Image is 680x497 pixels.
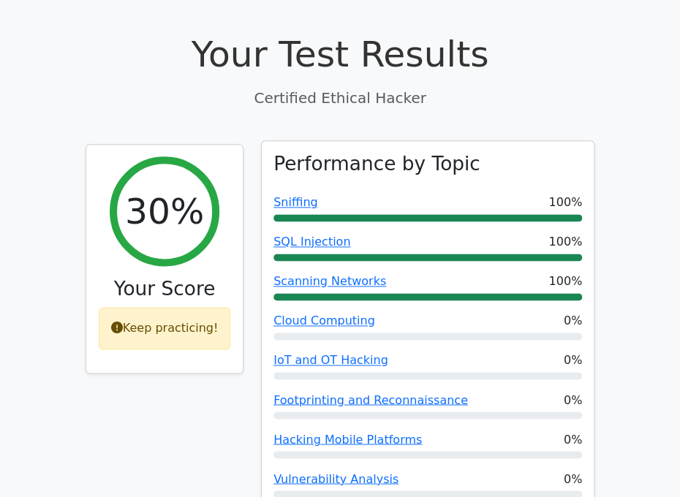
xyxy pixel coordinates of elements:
[86,33,594,75] h1: Your Test Results
[564,470,582,487] span: 0%
[273,235,350,248] a: SQL Injection
[564,430,582,448] span: 0%
[548,233,582,251] span: 100%
[548,194,582,211] span: 100%
[98,278,231,301] h3: Your Score
[564,391,582,409] span: 0%
[273,392,468,406] a: Footprinting and Reconnaissance
[125,190,204,232] h2: 30%
[564,352,582,369] span: 0%
[564,312,582,330] span: 0%
[86,87,594,109] p: Certified Ethical Hacker
[273,471,398,485] a: Vulnerability Analysis
[273,314,375,327] a: Cloud Computing
[273,432,422,446] a: Hacking Mobile Platforms
[273,195,318,209] a: Sniffing
[273,274,386,288] a: Scanning Networks
[99,307,231,349] div: Keep practicing!
[273,153,480,176] h3: Performance by Topic
[273,353,388,367] a: IoT and OT Hacking
[548,273,582,290] span: 100%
